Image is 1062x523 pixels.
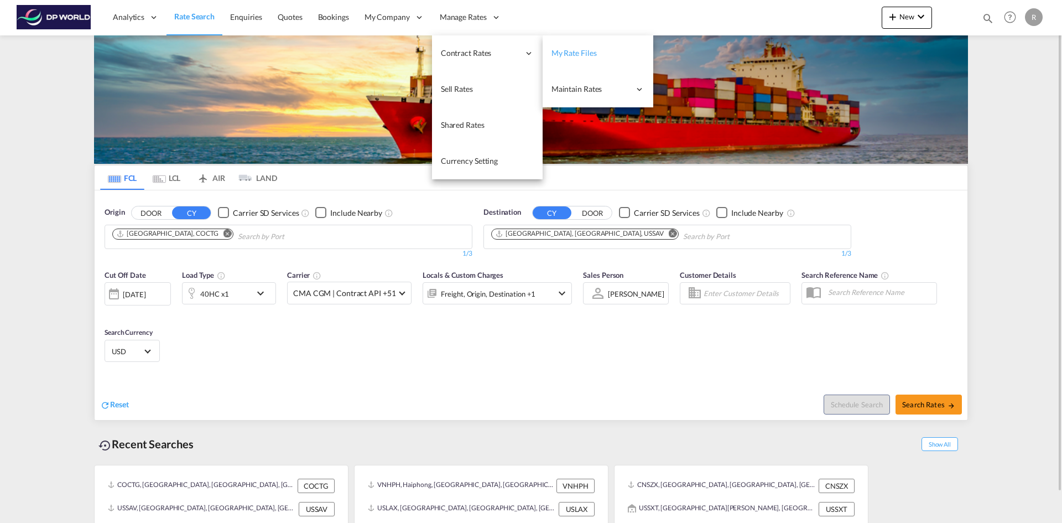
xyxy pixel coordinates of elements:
[543,35,653,71] a: My Rate Files
[254,287,273,300] md-icon: icon-chevron-down
[100,399,129,411] div: icon-refreshReset
[384,209,393,218] md-icon: Unchecked: Ignores neighbouring ports when fetching rates.Checked : Includes neighbouring ports w...
[112,346,143,356] span: USD
[132,206,170,219] button: DOOR
[819,479,855,493] div: CNSZX
[116,229,221,239] div: Press delete to remove this chip.
[1001,8,1019,27] span: Help
[111,343,154,359] md-select: Select Currency: $ USDUnited States Dollar
[495,229,664,239] div: Savannah, GA, USSAV
[95,190,967,420] div: OriginDOOR CY Checkbox No InkUnchecked: Search for CY (Container Yard) services for all selected ...
[105,282,171,305] div: [DATE]
[108,479,295,493] div: COCTG, Cartagena, Colombia, South America, Americas
[982,12,994,29] div: icon-magnify
[287,271,321,279] span: Carrier
[233,165,277,190] md-tab-item: LAND
[98,439,112,452] md-icon: icon-backup-restore
[1001,8,1025,28] div: Help
[100,400,110,410] md-icon: icon-refresh
[217,271,226,280] md-icon: icon-information-outline
[318,12,349,22] span: Bookings
[105,304,113,319] md-datepicker: Select
[819,502,855,516] div: USSXT
[116,229,218,239] div: Cartagena, COCTG
[432,71,543,107] a: Sell Rates
[441,120,485,130] span: Shared Rates
[619,207,700,219] md-checkbox: Checkbox No Ink
[365,12,410,23] span: My Company
[100,165,277,190] md-pagination-wrapper: Use the left and right arrow keys to navigate between tabs
[108,502,296,516] div: USSAV, Savannah, GA, United States, North America, Americas
[144,165,189,190] md-tab-item: LCL
[105,328,153,336] span: Search Currency
[111,225,347,246] md-chips-wrap: Chips container. Use arrow keys to select chips.
[902,400,955,409] span: Search Rates
[110,400,129,409] span: Reset
[702,209,711,218] md-icon: Unchecked: Search for CY (Container Yard) services for all selected carriers.Checked : Search for...
[551,48,597,58] span: My Rate Files
[683,228,788,246] input: Chips input.
[555,287,569,300] md-icon: icon-chevron-down
[216,229,233,240] button: Remove
[704,285,787,302] input: Enter Customer Details
[490,225,793,246] md-chips-wrap: Chips container. Use arrow keys to select chips.
[315,207,382,219] md-checkbox: Checkbox No Ink
[238,228,343,246] input: Chips input.
[822,284,936,301] input: Search Reference Name
[423,271,503,279] span: Locals & Custom Charges
[716,207,783,219] md-checkbox: Checkbox No Ink
[628,502,816,516] div: USSXT, Santa Teresa, NM, United States, North America, Americas
[230,12,262,22] span: Enquiries
[368,479,554,493] div: VNHPH, Haiphong, Viet Nam, South East Asia, Asia Pacific
[440,12,487,23] span: Manage Rates
[182,271,226,279] span: Load Type
[368,502,556,516] div: USLAX, Los Angeles, CA, United States, North America, Americas
[189,165,233,190] md-tab-item: AIR
[608,289,664,298] div: [PERSON_NAME]
[607,286,665,302] md-select: Sales Person: Rosa Paczynski
[731,208,783,219] div: Include Nearby
[94,35,968,164] img: LCL+%26+FCL+BACKGROUND.png
[105,207,124,218] span: Origin
[483,249,851,258] div: 1/3
[100,165,144,190] md-tab-item: FCL
[1025,8,1043,26] div: R
[94,432,198,457] div: Recent Searches
[886,12,928,21] span: New
[432,143,543,179] a: Currency Setting
[573,206,612,219] button: DOOR
[299,502,335,516] div: USSAV
[441,286,535,302] div: Freight Origin Destination Factory Stuffing
[432,107,543,143] a: Shared Rates
[551,84,630,95] span: Maintain Rates
[680,271,736,279] span: Customer Details
[123,289,145,299] div: [DATE]
[787,209,795,218] md-icon: Unchecked: Ignores neighbouring ports when fetching rates.Checked : Includes neighbouring ports w...
[200,286,229,302] div: 40HC x1
[113,12,144,23] span: Analytics
[662,229,678,240] button: Remove
[948,402,955,410] md-icon: icon-arrow-right
[293,288,395,299] span: CMA CGM | Contract API +51
[922,437,958,451] span: Show All
[556,479,595,493] div: VNHPH
[886,10,899,23] md-icon: icon-plus 400-fg
[441,84,473,94] span: Sell Rates
[423,282,572,304] div: Freight Origin Destination Factory Stuffingicon-chevron-down
[172,206,211,219] button: CY
[105,249,472,258] div: 1/3
[218,207,299,219] md-checkbox: Checkbox No Ink
[914,10,928,23] md-icon: icon-chevron-down
[441,156,498,165] span: Currency Setting
[196,172,210,180] md-icon: icon-airplane
[278,12,302,22] span: Quotes
[634,208,700,219] div: Carrier SD Services
[441,48,519,59] span: Contract Rates
[330,208,382,219] div: Include Nearby
[881,271,889,280] md-icon: Your search will be saved by the below given name
[174,12,215,21] span: Rate Search
[882,7,932,29] button: icon-plus 400-fgNewicon-chevron-down
[824,395,890,415] button: Note: By default Schedule search will only considerorigin ports, destination ports and cut off da...
[543,71,653,107] div: Maintain Rates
